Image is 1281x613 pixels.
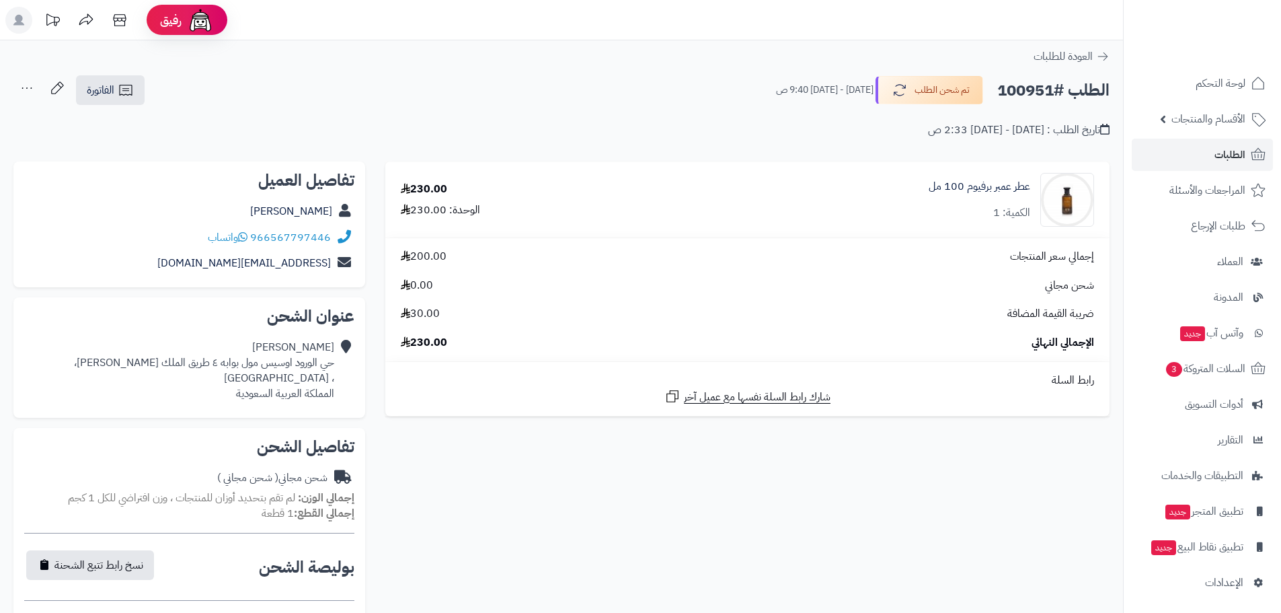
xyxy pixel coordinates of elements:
[1190,38,1268,66] img: logo-2.png
[26,550,154,580] button: نسخ رابط تتبع الشحنة
[1132,460,1273,492] a: التطبيقات والخدمات
[74,340,334,401] div: [PERSON_NAME] حي الورود اوسيس مول بوابه ٤ طريق الملك [PERSON_NAME]، ، [GEOGRAPHIC_DATA] المملكة ا...
[1218,431,1243,449] span: التقارير
[1132,67,1273,100] a: لوحة التحكم
[68,490,295,506] span: لم تقم بتحديد أوزان للمنتجات ، وزن افتراضي للكل 1 كجم
[208,229,247,246] a: واتساب
[1034,48,1110,65] a: العودة للطلبات
[1150,538,1243,556] span: تطبيق نقاط البيع
[401,249,447,264] span: 200.00
[997,77,1110,104] h2: الطلب #100951
[24,172,354,188] h2: تفاصيل العميل
[1132,174,1273,207] a: المراجعات والأسئلة
[401,278,433,293] span: 0.00
[1214,288,1243,307] span: المدونة
[401,306,440,322] span: 30.00
[24,439,354,455] h2: تفاصيل الشحن
[1132,353,1273,385] a: السلات المتروكة3
[1132,567,1273,599] a: الإعدادات
[76,75,145,105] a: الفاتورة
[1161,466,1243,485] span: التطبيقات والخدمات
[1164,502,1243,521] span: تطبيق المتجر
[217,470,278,486] span: ( شحن مجاني )
[1132,424,1273,456] a: التقارير
[1132,388,1273,421] a: أدوات التسويق
[262,505,354,521] small: 1 قطعة
[1179,324,1243,342] span: وآتس آب
[1151,540,1176,555] span: جديد
[401,335,447,351] span: 230.00
[1205,573,1243,592] span: الإعدادات
[929,179,1030,194] a: عطر عمبر برفيوم 100 مل
[993,205,1030,221] div: الكمية: 1
[1132,317,1273,349] a: وآتس آبجديد
[250,229,331,246] a: 966567797446
[684,390,830,405] span: شارك رابط السلة نفسها مع عميل آخر
[87,82,114,98] span: الفاتورة
[401,182,447,197] div: 230.00
[160,12,182,28] span: رفيق
[250,203,332,219] a: [PERSON_NAME]
[1132,495,1273,528] a: تطبيق المتجرجديد
[1214,145,1245,164] span: الطلبات
[1196,74,1245,93] span: لوحة التحكم
[1010,249,1094,264] span: إجمالي سعر المنتجات
[157,255,331,271] a: [EMAIL_ADDRESS][DOMAIN_NAME]
[54,557,143,573] span: نسخ رابط تتبع الشحنة
[1132,210,1273,242] a: طلبات الإرجاع
[294,505,354,521] strong: إجمالي القطع:
[1191,217,1245,236] span: طلبات الإرجاع
[187,7,214,34] img: ai-face.png
[1132,139,1273,171] a: الطلبات
[1132,281,1273,314] a: المدونة
[1166,362,1182,377] span: 3
[1165,505,1190,519] span: جديد
[1165,359,1245,378] span: السلات المتروكة
[1171,110,1245,129] span: الأقسام والمنتجات
[217,470,327,486] div: شحن مجاني
[1041,173,1093,227] img: 1656226701-DSC_1397-24-f-90x90.jpg
[391,373,1104,388] div: رابط السلة
[1217,252,1243,271] span: العملاء
[401,203,480,218] div: الوحدة: 230.00
[1132,531,1273,563] a: تطبيق نقاط البيعجديد
[1007,306,1094,322] span: ضريبة القيمة المضافة
[36,7,69,37] a: تحديثات المنصة
[1132,246,1273,278] a: العملاء
[928,122,1110,138] div: تاريخ الطلب : [DATE] - [DATE] 2:33 ص
[1169,181,1245,200] span: المراجعات والأسئلة
[876,76,983,104] button: تم شحن الطلب
[1185,395,1243,414] span: أدوات التسويق
[1180,326,1205,341] span: جديد
[1032,335,1094,351] span: الإجمالي النهائي
[298,490,354,506] strong: إجمالي الوزن:
[24,308,354,324] h2: عنوان الشحن
[1045,278,1094,293] span: شحن مجاني
[1034,48,1093,65] span: العودة للطلبات
[259,559,354,575] h2: بوليصة الشحن
[776,83,874,97] small: [DATE] - [DATE] 9:40 ص
[664,388,830,405] a: شارك رابط السلة نفسها مع عميل آخر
